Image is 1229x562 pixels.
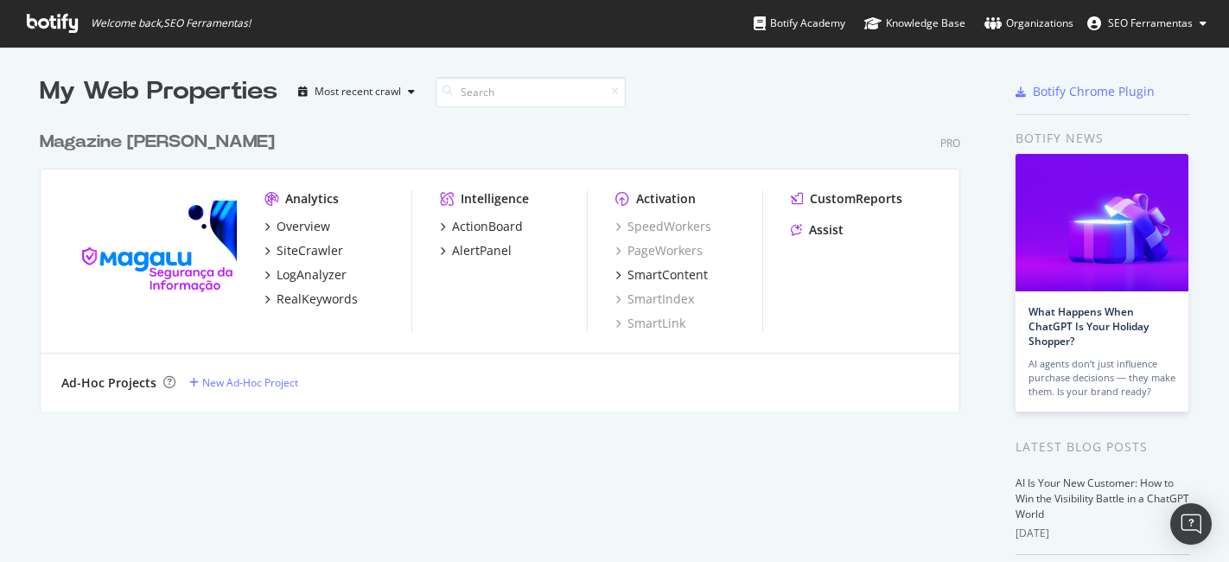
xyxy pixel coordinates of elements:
div: Open Intercom Messenger [1170,503,1212,545]
a: LogAnalyzer [264,266,347,284]
a: Assist [791,221,844,239]
div: Ad-Hoc Projects [61,374,156,392]
div: LogAnalyzer [277,266,347,284]
div: RealKeywords [277,291,358,308]
div: Knowledge Base [864,15,965,32]
div: CustomReports [810,190,902,208]
input: Search [436,77,626,107]
a: What Happens When ChatGPT Is Your Holiday Shopper? [1028,304,1149,348]
div: SmartContent [627,266,708,284]
span: Welcome back, SEO Ferramentas ! [91,16,251,30]
a: PageWorkers [615,242,703,259]
a: AI Is Your New Customer: How to Win the Visibility Battle in a ChatGPT World [1016,476,1189,521]
div: AI agents don’t just influence purchase decisions — they make them. Is your brand ready? [1028,357,1175,399]
a: SmartLink [615,315,685,332]
div: Most recent crawl [315,86,401,97]
a: ActionBoard [440,218,523,235]
a: RealKeywords [264,291,358,308]
div: [DATE] [1016,526,1189,541]
a: CustomReports [791,190,902,208]
div: My Web Properties [40,74,277,109]
div: Botify Chrome Plugin [1033,83,1155,100]
a: AlertPanel [440,242,512,259]
a: New Ad-Hoc Project [189,375,298,390]
div: Organizations [984,15,1073,32]
div: Botify news [1016,129,1189,148]
div: Overview [277,218,330,235]
div: Intelligence [461,190,529,208]
div: Latest Blog Posts [1016,437,1189,457]
a: SiteCrawler [264,242,343,259]
div: New Ad-Hoc Project [202,375,298,390]
a: SmartContent [615,266,708,284]
div: AlertPanel [452,242,512,259]
img: What Happens When ChatGPT Is Your Holiday Shopper? [1016,154,1188,291]
button: Most recent crawl [291,78,422,105]
a: Magazine [PERSON_NAME] [40,130,282,155]
img: magazineluiza.com.br [61,190,237,330]
div: Analytics [285,190,339,208]
div: Pro [940,136,960,150]
a: SmartIndex [615,291,694,308]
div: Botify Academy [754,15,845,32]
div: Magazine [PERSON_NAME] [40,130,275,155]
span: SEO Ferramentas [1108,16,1193,30]
a: SpeedWorkers [615,218,711,235]
div: ActionBoard [452,218,523,235]
div: SiteCrawler [277,242,343,259]
a: Overview [264,218,330,235]
div: grid [40,109,974,412]
button: SEO Ferramentas [1073,10,1220,37]
a: Botify Chrome Plugin [1016,83,1155,100]
div: Activation [636,190,696,208]
div: Assist [809,221,844,239]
